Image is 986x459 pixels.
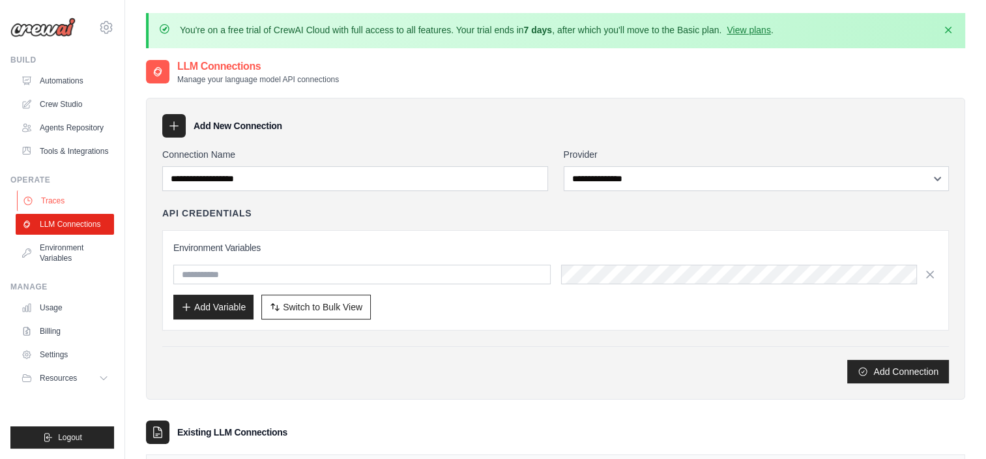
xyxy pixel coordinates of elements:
label: Connection Name [162,148,548,161]
div: Operate [10,175,114,185]
a: Usage [16,297,114,318]
a: Billing [16,321,114,342]
strong: 7 days [523,25,552,35]
button: Resources [16,368,114,389]
a: LLM Connections [16,214,114,235]
a: Tools & Integrations [16,141,114,162]
span: Switch to Bulk View [283,301,362,314]
a: Settings [16,344,114,365]
a: Traces [17,190,115,211]
div: Build [10,55,114,65]
a: View plans [727,25,770,35]
h2: LLM Connections [177,59,339,74]
h3: Existing LLM Connections [177,426,287,439]
a: Crew Studio [16,94,114,115]
h3: Add New Connection [194,119,282,132]
div: Manage [10,282,114,292]
button: Add Variable [173,295,254,319]
h4: API Credentials [162,207,252,220]
button: Add Connection [847,360,949,383]
span: Logout [58,432,82,443]
p: Manage your language model API connections [177,74,339,85]
label: Provider [564,148,950,161]
a: Automations [16,70,114,91]
a: Environment Variables [16,237,114,269]
img: Logo [10,18,76,37]
p: You're on a free trial of CrewAI Cloud with full access to all features. Your trial ends in , aft... [180,23,774,37]
h3: Environment Variables [173,241,938,254]
span: Resources [40,373,77,383]
a: Agents Repository [16,117,114,138]
button: Logout [10,426,114,449]
button: Switch to Bulk View [261,295,371,319]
